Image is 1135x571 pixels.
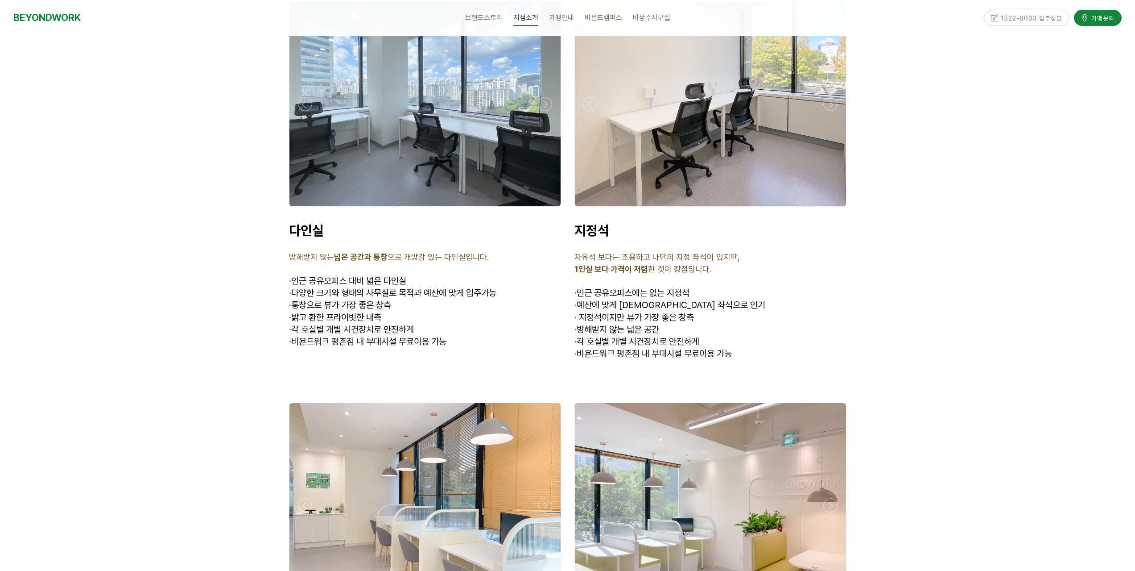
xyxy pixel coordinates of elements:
strong: · [574,312,577,323]
span: · [289,275,291,286]
span: 인근 공유오피스에는 없는 지정석 [577,288,689,298]
strong: · [574,348,577,359]
span: 지정석 [574,222,609,238]
span: 예산에 맞게 [DEMOGRAPHIC_DATA] 좌석으로 인기 [574,300,765,310]
span: 가맹안내 [549,13,574,22]
span: 지정석이지만 뷰가 가장 좋은 창측 [574,312,694,323]
a: 가맹문의 [1074,10,1122,25]
strong: · [289,288,291,298]
span: 각 호실별 개별 시건장치로 안전하게 [574,336,699,347]
strong: · [289,336,291,347]
span: 비욘드워크 평촌점 내 부대시설 무료이용 가능 [574,348,732,359]
strong: · [574,336,577,347]
a: 브랜드스토리 [460,7,508,29]
strong: 넓은 공간과 통창 [334,252,388,262]
span: 비욘드워크 평촌점 내 부대시설 무료이용 가능 [289,336,446,347]
span: 방해받지 않는 넓은 공간 [574,324,659,335]
span: 밝고 환한 프라이빗한 내측 [289,312,381,323]
strong: · [289,300,291,310]
span: 지점소개 [513,10,538,26]
a: 비욘드캠퍼스 [579,7,627,29]
a: 비상주사무실 [627,7,676,29]
span: 브랜드스토리 [465,13,503,22]
span: 한 것이 장점입니다. [574,264,711,274]
span: 가맹문의 [1089,13,1114,22]
span: 인근 공유오피스 대비 넓은 다인실 [291,275,406,286]
span: · [574,288,577,298]
span: 자유석 보다는 조용하고 나만의 지정 좌석이 있지만, [574,252,740,262]
strong: 1인실 보다 가격이 저렴 [574,264,648,274]
a: 가맹안내 [544,7,579,29]
a: BEYONDWORK [13,9,81,26]
strong: · [289,324,291,335]
span: 통창으로 뷰가 가장 좋은 창측 [289,300,391,310]
span: 방해받지 않는 으로 개방감 있는 다인실입니다. [289,252,489,262]
span: 비상주사무실 [633,13,670,22]
strong: · [574,300,577,310]
strong: · [289,312,291,323]
span: 비욘드캠퍼스 [585,13,622,22]
span: 다인실 [289,222,324,238]
span: 각 호실별 개별 시건장치로 안전하게 [289,324,414,335]
strong: · [574,324,577,335]
span: 다양한 크기와 형태의 사무실로 목적과 예산에 맞게 입주가능 [289,288,496,298]
a: 지점소개 [508,7,544,29]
